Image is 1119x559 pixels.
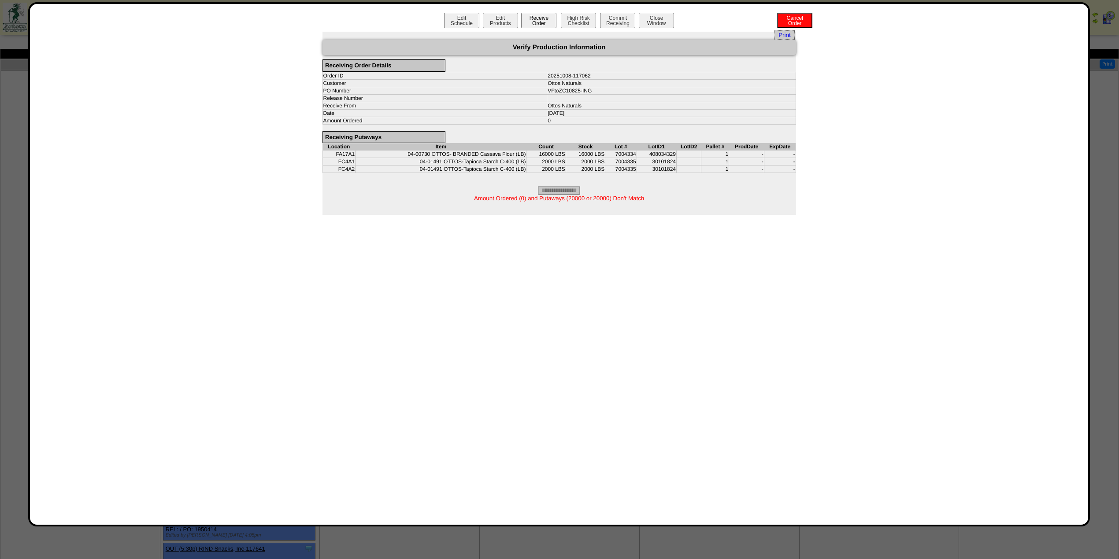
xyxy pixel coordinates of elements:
[547,87,796,94] td: VFtoZC10825-ING
[356,158,526,165] td: 04-01491 OTTOS-Tapioca Starch C-400 (LB)
[566,151,605,158] td: 16000 LBS
[547,117,796,124] td: 0
[526,151,566,158] td: 16000 LBS
[526,143,566,151] th: Count
[444,13,479,28] button: EditSchedule
[701,158,729,165] td: 1
[547,72,796,79] td: 20251008-117062
[322,87,547,94] td: PO Number
[322,158,356,165] td: FC4A1
[638,20,675,26] a: CloseWindow
[764,158,796,165] td: -
[474,195,644,202] span: Amount Ordered (0) and Putaways (20000 or 20000) Don't Match
[521,13,556,28] button: ReceiveOrder
[605,143,637,151] th: Lot #
[356,151,526,158] td: 04-00730 OTTOS- BRANDED Cassava Flour (LB)
[526,165,566,173] td: 2000 LBS
[729,165,764,173] td: -
[356,165,526,173] td: 04-01491 OTTOS-Tapioca Starch C-400 (LB)
[701,151,729,158] td: 1
[605,158,637,165] td: 7004335
[566,165,605,173] td: 2000 LBS
[701,165,729,173] td: 1
[764,143,796,151] th: ExpDate
[605,165,637,173] td: 7004335
[322,79,547,87] td: Customer
[639,13,674,28] button: CloseWindow
[764,165,796,173] td: -
[729,151,764,158] td: -
[560,20,598,26] a: High RiskChecklist
[322,143,356,151] th: Location
[774,30,794,40] a: Print
[701,143,729,151] th: Pallet #
[322,131,445,143] div: Receiving Putaways
[483,13,518,28] button: EditProducts
[637,151,676,158] td: 408034329
[322,94,547,102] td: Release Number
[777,13,812,28] button: CancelOrder
[637,158,676,165] td: 30101824
[547,109,796,117] td: [DATE]
[322,151,356,158] td: FA17A1
[356,143,526,151] th: Item
[566,158,605,165] td: 2000 LBS
[322,117,547,124] td: Amount Ordered
[637,143,676,151] th: LotID1
[561,13,596,28] button: High RiskChecklist
[322,165,356,173] td: FC4A2
[637,165,676,173] td: 30101824
[729,143,764,151] th: ProdDate
[322,72,547,79] td: Order ID
[526,158,566,165] td: 2000 LBS
[547,79,796,87] td: Ottos Naturals
[676,143,701,151] th: LotID2
[322,102,547,109] td: Receive From
[322,40,796,55] div: Verify Production Information
[566,143,605,151] th: Stock
[729,158,764,165] td: -
[322,59,445,72] div: Receiving Order Details
[764,151,796,158] td: -
[605,151,637,158] td: 7004334
[322,109,547,117] td: Date
[600,13,635,28] button: CommitReceiving
[547,102,796,109] td: Ottos Naturals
